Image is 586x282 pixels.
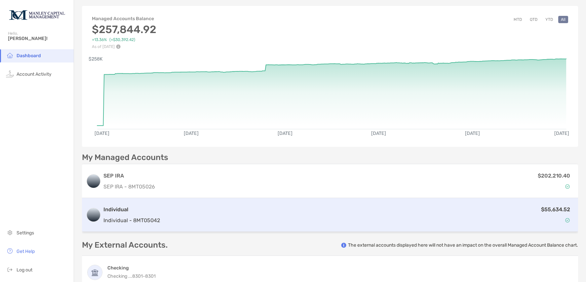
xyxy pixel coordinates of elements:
[107,265,156,271] h4: Checking
[82,241,168,249] p: My External Accounts.
[95,131,109,136] text: [DATE]
[92,44,156,49] p: As of [DATE]
[6,247,14,255] img: get-help icon
[6,51,14,59] img: household icon
[17,230,34,236] span: Settings
[17,249,35,254] span: Get Help
[87,208,100,222] img: logo account
[92,37,107,42] span: +13.36%
[341,243,346,248] img: info
[6,228,14,236] img: settings icon
[348,242,578,248] p: The external accounts displayed here will not have an impact on the overall Managed Account Balan...
[109,37,135,42] span: ( +$30,392.42 )
[17,71,52,77] span: Account Activity
[541,205,570,214] p: $55,634.52
[89,56,103,62] text: $258K
[8,36,70,41] span: [PERSON_NAME]!
[8,3,66,26] img: Zoe Logo
[558,16,568,23] button: All
[527,16,540,23] button: QTD
[103,206,160,214] h3: Individual
[565,184,570,189] img: Account Status icon
[6,265,14,273] img: logout icon
[278,131,293,136] text: [DATE]
[145,273,156,279] span: 8301
[103,216,160,224] p: Individual - 8MT05042
[184,131,199,136] text: [DATE]
[17,267,32,273] span: Log out
[103,172,155,180] h3: SEP IRA
[92,23,156,36] h3: $257,844.92
[92,16,156,21] h4: Managed Accounts Balance
[107,273,145,279] span: Checking ...8301 -
[82,153,168,162] p: My Managed Accounts
[103,182,155,191] p: SEP IRA - 8MT05026
[555,131,569,136] text: [DATE]
[543,16,556,23] button: YTD
[465,131,480,136] text: [DATE]
[88,265,102,280] img: Checking ...8301
[17,53,41,59] span: Dashboard
[538,172,570,180] p: $202,210.40
[6,70,14,78] img: activity icon
[565,218,570,222] img: Account Status icon
[116,44,121,49] img: Performance Info
[87,175,100,188] img: logo account
[511,16,525,23] button: MTD
[371,131,386,136] text: [DATE]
